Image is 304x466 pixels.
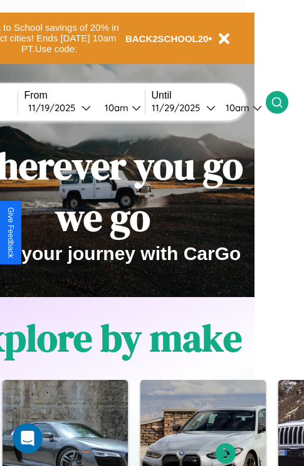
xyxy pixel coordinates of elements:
label: Until [152,90,266,101]
iframe: Intercom live chat [13,423,43,453]
div: Give Feedback [6,207,15,258]
button: 11/19/2025 [24,101,95,114]
b: BACK2SCHOOL20 [125,33,209,44]
div: 11 / 19 / 2025 [28,102,81,114]
button: 10am [95,101,145,114]
div: 10am [98,102,132,114]
button: 10am [216,101,266,114]
label: From [24,90,145,101]
div: 10am [219,102,253,114]
div: 11 / 29 / 2025 [152,102,206,114]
